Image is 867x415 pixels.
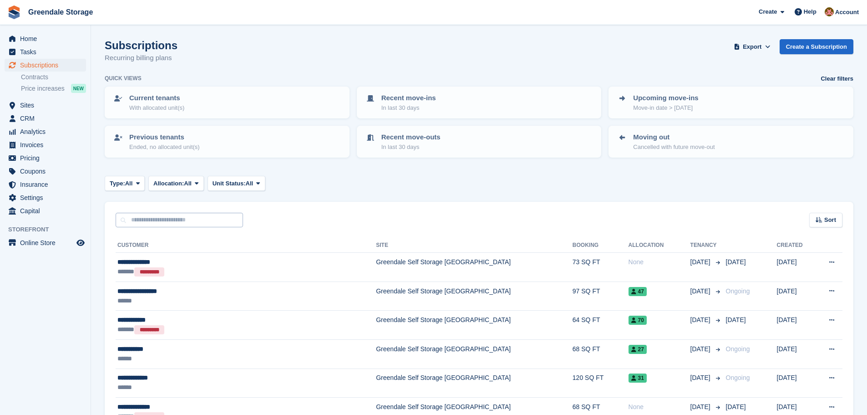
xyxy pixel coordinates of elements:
p: Upcoming move-ins [633,93,698,103]
a: menu [5,32,86,45]
a: Moving out Cancelled with future move-out [609,127,852,157]
a: Upcoming move-ins Move-in date > [DATE] [609,87,852,118]
h6: Quick views [105,74,142,82]
span: 27 [629,345,647,354]
td: Greendale Self Storage [GEOGRAPHIC_DATA] [376,311,573,340]
th: Customer [116,238,376,253]
a: menu [5,152,86,164]
span: Insurance [20,178,75,191]
div: None [629,402,690,412]
span: Sort [824,215,836,225]
span: [DATE] [690,257,712,267]
span: [DATE] [726,316,746,323]
span: Ongoing [726,287,750,295]
a: menu [5,165,86,178]
span: [DATE] [690,315,712,325]
button: Type: All [105,176,145,191]
span: Settings [20,191,75,204]
a: Create a Subscription [780,39,853,54]
td: Greendale Self Storage [GEOGRAPHIC_DATA] [376,253,573,282]
p: Recurring billing plans [105,53,177,63]
span: All [246,179,254,188]
span: Help [804,7,816,16]
p: Recent move-outs [381,132,441,143]
a: menu [5,112,86,125]
span: Create [759,7,777,16]
span: Pricing [20,152,75,164]
span: Sites [20,99,75,112]
span: [DATE] [690,402,712,412]
a: Clear filters [821,74,853,83]
span: CRM [20,112,75,125]
td: [DATE] [777,253,815,282]
p: Moving out [633,132,715,143]
a: Price increases NEW [21,83,86,93]
td: 73 SQ FT [573,253,629,282]
a: Contracts [21,73,86,82]
a: Recent move-ins In last 30 days [358,87,601,118]
th: Created [777,238,815,253]
p: Previous tenants [129,132,200,143]
span: [DATE] [690,344,712,354]
span: Home [20,32,75,45]
span: [DATE] [726,403,746,410]
a: menu [5,236,86,249]
a: Preview store [75,237,86,248]
td: Greendale Self Storage [GEOGRAPHIC_DATA] [376,339,573,369]
th: Allocation [629,238,690,253]
button: Export [732,39,772,54]
td: [DATE] [777,282,815,311]
span: [DATE] [690,287,712,296]
span: Allocation: [153,179,184,188]
span: Unit Status: [213,179,246,188]
span: [DATE] [726,258,746,266]
span: Coupons [20,165,75,178]
button: Allocation: All [148,176,204,191]
span: All [125,179,133,188]
a: Greendale Storage [25,5,96,20]
a: menu [5,138,86,151]
a: Previous tenants Ended, no allocated unit(s) [106,127,349,157]
td: [DATE] [777,339,815,369]
span: Ongoing [726,374,750,381]
img: Justin Swingler [825,7,834,16]
td: 68 SQ FT [573,339,629,369]
p: Ended, no allocated unit(s) [129,143,200,152]
span: 31 [629,374,647,383]
img: stora-icon-8386f47178a22dfd0bd8f6a31ec36ba5ce8667c1dd55bd0f319d3a0aa187defe.svg [7,5,21,19]
th: Tenancy [690,238,722,253]
button: Unit Status: All [208,176,265,191]
th: Site [376,238,573,253]
span: Storefront [8,225,91,234]
span: 47 [629,287,647,296]
p: Recent move-ins [381,93,436,103]
div: NEW [71,84,86,93]
span: Type: [110,179,125,188]
td: [DATE] [777,311,815,340]
span: Account [835,8,859,17]
td: 120 SQ FT [573,369,629,398]
span: Price increases [21,84,65,93]
span: 70 [629,316,647,325]
span: Invoices [20,138,75,151]
p: Move-in date > [DATE] [633,103,698,113]
a: menu [5,59,86,72]
a: menu [5,46,86,58]
td: 64 SQ FT [573,311,629,340]
div: None [629,257,690,267]
a: menu [5,191,86,204]
h1: Subscriptions [105,39,177,51]
th: Booking [573,238,629,253]
a: menu [5,125,86,138]
span: All [184,179,192,188]
td: [DATE] [777,369,815,398]
p: Current tenants [129,93,184,103]
span: Online Store [20,236,75,249]
span: Subscriptions [20,59,75,72]
span: Export [743,42,761,51]
span: Analytics [20,125,75,138]
p: In last 30 days [381,103,436,113]
span: [DATE] [690,373,712,383]
a: menu [5,99,86,112]
td: Greendale Self Storage [GEOGRAPHIC_DATA] [376,282,573,311]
